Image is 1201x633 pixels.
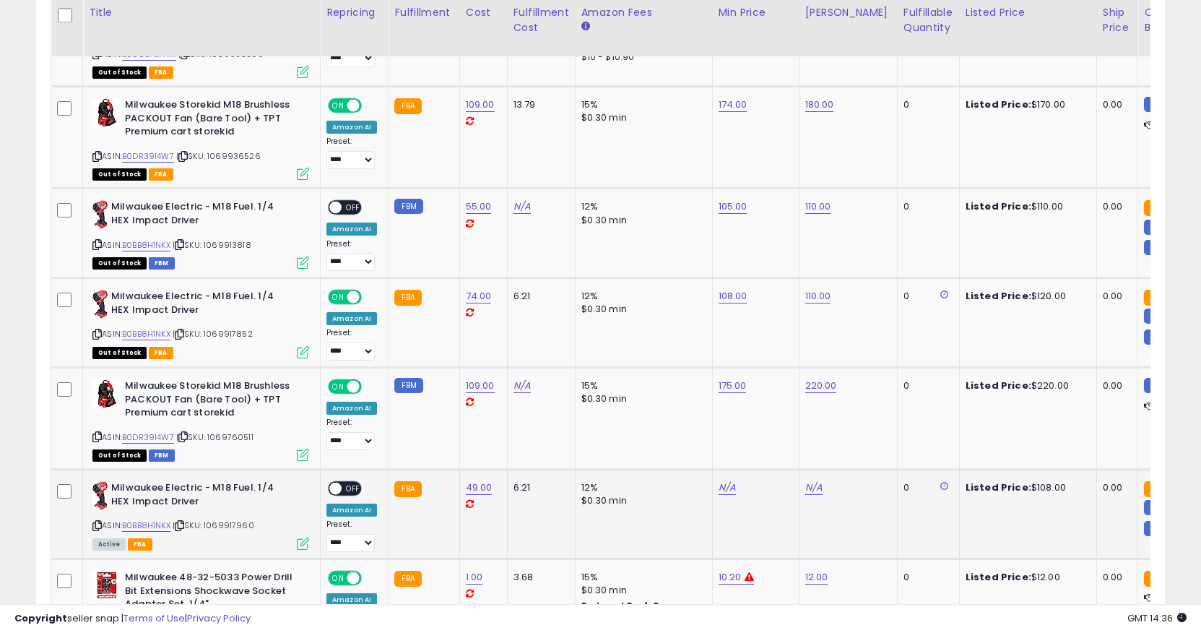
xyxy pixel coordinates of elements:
[111,481,287,512] b: Milwaukee Electric - M18 Fuel. 1/4 HEX Impact Driver
[149,347,173,359] span: FBA
[513,199,531,214] a: N/A
[966,200,1085,213] div: $110.00
[89,5,314,20] div: Title
[394,98,421,114] small: FBA
[342,483,365,495] span: OFF
[176,431,253,443] span: | SKU: 1069760511
[122,239,170,251] a: B0BB8H1NKX
[513,5,569,35] div: Fulfillment Cost
[805,481,823,495] a: N/A
[581,481,701,494] div: 12%
[581,379,701,392] div: 15%
[92,168,147,181] span: All listings that are currently out of stock and unavailable for purchase on Amazon
[92,290,108,319] img: 31KNF-24edL._SL40_.jpg
[326,504,377,517] div: Amazon AI
[342,202,365,214] span: OFF
[326,418,377,450] div: Preset:
[513,98,564,111] div: 13.79
[466,98,495,112] a: 109.00
[719,379,747,393] a: 175.00
[92,347,147,359] span: All listings that are currently out of stock and unavailable for purchase on Amazon
[719,481,736,495] a: N/A
[466,481,493,495] a: 49.00
[719,5,793,20] div: Min Price
[14,612,251,626] div: seller snap | |
[1144,521,1172,536] small: FBM
[581,51,701,64] div: $10 - $10.90
[1127,611,1187,625] span: 2025-08-10 14:36 GMT
[966,5,1091,20] div: Listed Price
[719,570,742,585] a: 10.20
[966,379,1085,392] div: $220.00
[1144,378,1172,393] small: FBM
[394,5,453,20] div: Fulfillment
[966,571,1085,584] div: $12.00
[149,257,175,270] span: FBM
[719,289,747,303] a: 108.00
[125,98,300,142] b: Milwaukee Storekid M18 Brushless PACKOUT Fan (Bare Tool) + TPT Premium cart storekid
[329,100,347,112] span: ON
[128,538,152,551] span: FBA
[92,481,309,548] div: ASIN:
[1103,379,1127,392] div: 0.00
[903,5,953,35] div: Fulfillable Quantity
[513,571,564,584] div: 3.68
[966,379,1031,392] b: Listed Price:
[149,168,173,181] span: FBA
[966,289,1031,303] b: Listed Price:
[1103,200,1127,213] div: 0.00
[329,572,347,585] span: ON
[394,481,421,497] small: FBA
[581,214,701,227] div: $0.30 min
[805,379,837,393] a: 220.00
[1103,98,1127,111] div: 0.00
[719,199,747,214] a: 105.00
[466,289,492,303] a: 74.00
[122,431,174,444] a: B0DR3914W7
[326,312,377,325] div: Amazon AI
[125,571,300,615] b: Milwaukee 48-32-5033 Power Drill Bit Extensions Shockwave Socket Adapter Set, 1/4"
[326,5,382,20] div: Repricing
[513,379,531,393] a: N/A
[329,381,347,393] span: ON
[513,290,564,303] div: 6.21
[966,481,1031,494] b: Listed Price:
[1103,481,1127,494] div: 0.00
[466,570,483,585] a: 1.00
[581,494,701,507] div: $0.30 min
[92,379,121,408] img: 41xxpqhp5GL._SL40_.jpg
[966,199,1031,213] b: Listed Price:
[581,5,706,20] div: Amazon Fees
[903,571,948,584] div: 0
[92,538,126,551] span: All listings currently available for purchase on Amazon
[581,392,701,405] div: $0.30 min
[360,381,383,393] span: OFF
[581,571,701,584] div: 15%
[92,98,121,127] img: 41xxpqhp5GL._SL40_.jpg
[1103,290,1127,303] div: 0.00
[149,66,173,79] span: FBA
[394,571,421,587] small: FBA
[326,121,377,134] div: Amazon AI
[966,481,1085,494] div: $108.00
[394,378,422,393] small: FBM
[92,449,147,462] span: All listings that are currently out of stock and unavailable for purchase on Amazon
[122,328,170,340] a: B0BB8H1NKX
[966,98,1031,111] b: Listed Price:
[1103,5,1132,35] div: Ship Price
[903,481,948,494] div: 0
[581,303,701,316] div: $0.30 min
[466,199,492,214] a: 55.00
[966,570,1031,584] b: Listed Price:
[92,571,121,600] img: 51NyI1vHKPL._SL40_.jpg
[805,98,834,112] a: 180.00
[111,290,287,320] b: Milwaukee Electric - M18 Fuel. 1/4 HEX Impact Driver
[581,290,701,303] div: 12%
[966,98,1085,111] div: $170.00
[903,290,948,303] div: 0
[92,290,309,357] div: ASIN:
[178,48,264,60] span: | SKU: 1069936309
[326,402,377,415] div: Amazon AI
[513,481,564,494] div: 6.21
[149,449,175,462] span: FBM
